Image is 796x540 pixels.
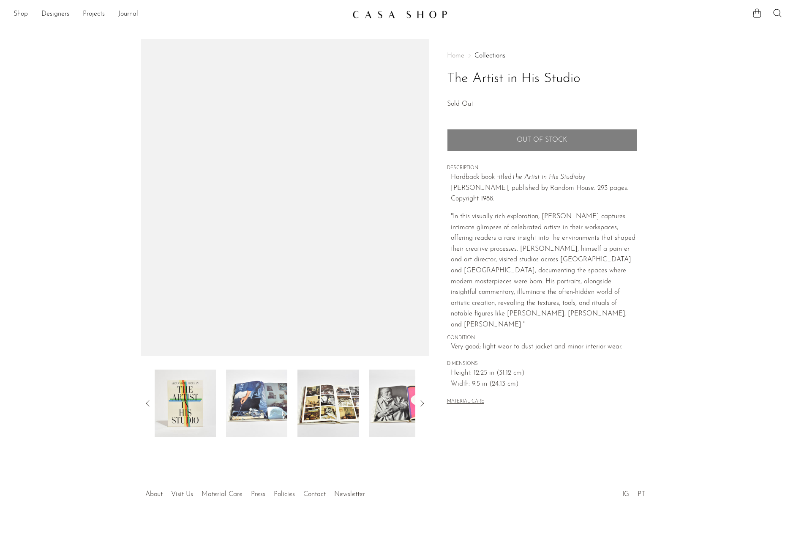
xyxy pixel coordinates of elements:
span: DIMENSIONS [447,360,637,368]
a: Designers [41,9,69,20]
img: The Artist in His Studio [369,370,430,437]
a: Policies [274,491,295,498]
img: The Artist in His Studio [155,370,216,437]
ul: NEW HEADER MENU [14,7,346,22]
a: Projects [83,9,105,20]
em: The Artist in His Studio [512,174,578,181]
button: Add to cart [447,129,637,151]
ul: Quick links [141,484,369,500]
a: Visit Us [171,491,193,498]
button: MATERIAL CARE [447,399,484,405]
ul: Social Medias [618,484,649,500]
a: About [145,491,163,498]
a: IG [622,491,629,498]
span: Height: 12.25 in (31.12 cm) [451,368,637,379]
span: Sold Out [447,101,473,107]
img: The Artist in His Studio [226,370,287,437]
a: Contact [303,491,326,498]
h1: The Artist in His Studio [447,68,637,90]
a: Shop [14,9,28,20]
span: Very good; light wear to dust jacket and minor interior wear. [451,342,637,353]
span: Home [447,52,464,59]
span: DESCRIPTION [447,164,637,172]
img: The Artist in His Studio [297,370,359,437]
nav: Breadcrumbs [447,52,637,59]
a: Collections [474,52,505,59]
p: "In this visually rich exploration, [PERSON_NAME] captures intimate glimpses of celebrated artist... [451,211,637,331]
p: Hardback book titled by [PERSON_NAME], published by Random House. 293 pages. Copyright 1988. [451,172,637,205]
a: PT [638,491,645,498]
a: Press [251,491,265,498]
a: Material Care [202,491,243,498]
span: CONDITION [447,334,637,342]
span: Width: 9.5 in (24.13 cm) [451,379,637,390]
span: Out of stock [517,136,567,144]
nav: Desktop navigation [14,7,346,22]
a: Journal [118,9,138,20]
